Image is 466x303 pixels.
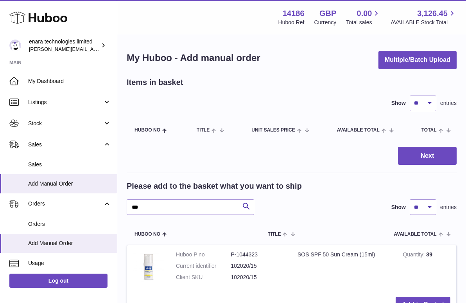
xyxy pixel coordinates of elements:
span: [PERSON_NAME][EMAIL_ADDRESS][DOMAIN_NAME] [29,46,157,52]
button: Next [398,147,457,165]
span: Sales [28,161,111,168]
span: Unit Sales Price [251,128,295,133]
dd: 102020/15 [231,274,286,281]
a: 3,126.45 AVAILABLE Stock Total [391,8,457,26]
span: My Dashboard [28,78,111,85]
div: Currency [314,19,337,26]
span: entries [440,204,457,211]
img: Dee@enara.co [9,40,21,51]
span: AVAILABLE Stock Total [391,19,457,26]
span: Total [421,128,437,133]
td: SOS SPF 50 Sun Cream (15ml) [292,245,397,291]
h2: Items in basket [127,77,183,88]
span: 3,126.45 [417,8,448,19]
dt: Client SKU [176,274,231,281]
h1: My Huboo - Add manual order [127,52,260,64]
h2: Please add to the basket what you want to ship [127,181,302,191]
span: entries [440,99,457,107]
dt: Huboo P no [176,251,231,258]
span: Huboo no [134,128,160,133]
img: SOS SPF 50 Sun Cream (15ml) [133,251,164,282]
span: Title [268,232,281,237]
span: Orders [28,200,103,207]
a: 0.00 Total sales [346,8,381,26]
span: Listings [28,99,103,106]
div: Huboo Ref [278,19,305,26]
strong: 14186 [283,8,305,19]
span: Orders [28,220,111,228]
label: Show [391,204,406,211]
span: Sales [28,141,103,148]
dt: Current identifier [176,262,231,270]
button: Multiple/Batch Upload [378,51,457,69]
span: Title [197,128,210,133]
td: 39 [397,245,456,291]
span: Add Manual Order [28,180,111,188]
dd: P-1044323 [231,251,286,258]
span: Huboo no [134,232,160,237]
a: Log out [9,274,108,288]
span: Usage [28,260,111,267]
dd: 102020/15 [231,262,286,270]
label: Show [391,99,406,107]
span: AVAILABLE Total [394,232,437,237]
strong: Quantity [403,251,426,260]
strong: GBP [319,8,336,19]
span: Stock [28,120,103,127]
span: 0.00 [357,8,372,19]
span: AVAILABLE Total [337,128,380,133]
div: enara technologies limited [29,38,99,53]
span: Add Manual Order [28,240,111,247]
span: Total sales [346,19,381,26]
